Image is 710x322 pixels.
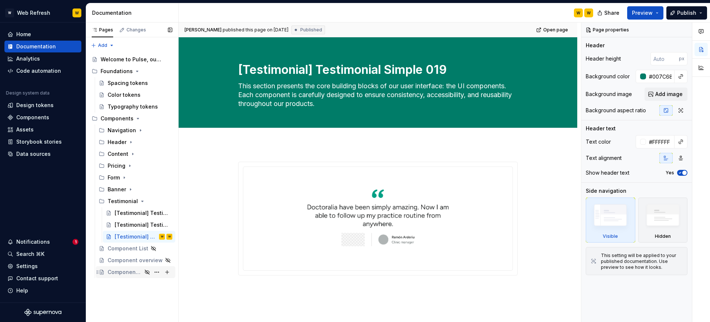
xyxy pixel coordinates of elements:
[4,28,81,40] a: Home
[677,9,696,17] span: Publish
[96,77,175,89] a: Spacing tokens
[577,10,580,16] div: W
[645,88,687,101] button: Add image
[4,112,81,123] a: Components
[16,43,56,50] div: Documentation
[534,25,571,35] a: Open page
[604,9,619,17] span: Share
[586,90,632,98] div: Background image
[115,221,171,229] div: [Testimonial] Testimonials Carousel 018
[96,195,175,207] div: Testimonial
[16,263,38,270] div: Settings
[108,245,148,252] div: Component List
[586,73,630,80] div: Background color
[627,6,663,20] button: Preview
[89,40,116,51] button: Add
[126,27,146,33] div: Changes
[89,54,175,65] a: Welcome to Pulse, our Design System
[4,65,81,77] a: Code automation
[103,207,175,219] a: [Testimonial] Testimonial Default 008
[108,79,148,87] div: Spacing tokens
[98,42,107,48] span: Add
[89,65,175,77] div: Foundations
[646,70,674,83] input: Auto
[586,198,635,243] div: Visible
[108,186,126,193] div: Banner
[108,150,128,158] div: Content
[6,90,50,96] div: Design system data
[655,90,683,98] span: Add image
[655,233,671,239] div: Hidden
[115,233,158,240] div: [Testimonial] Testimonial Simple 019
[4,53,81,65] a: Analytics
[16,67,61,75] div: Code automation
[4,99,81,111] a: Design tokens
[1,5,84,21] button: WWeb RefreshW
[679,56,684,62] p: px
[543,27,568,33] span: Open page
[92,9,175,17] div: Documentation
[4,260,81,272] a: Settings
[161,233,163,240] div: W
[16,114,49,121] div: Components
[185,27,222,33] span: [PERSON_NAME]
[108,198,138,205] div: Testimonial
[16,55,40,62] div: Analytics
[16,275,58,282] div: Contact support
[115,209,171,217] div: [Testimonial] Testimonial Default 008
[632,9,653,17] span: Preview
[108,138,126,146] div: Header
[603,233,618,239] div: Visible
[103,231,175,243] a: [Testimonial] Testimonial Simple 019WW
[4,285,81,297] button: Help
[108,257,163,264] div: Component overview
[586,42,605,49] div: Header
[586,55,621,62] div: Header height
[72,239,78,245] span: 1
[103,219,175,231] a: [Testimonial] Testimonials Carousel 018
[16,287,28,294] div: Help
[96,148,175,160] div: Content
[300,27,322,33] span: Published
[108,103,158,110] div: Typography tokens
[92,27,113,33] div: Pages
[594,6,624,20] button: Share
[16,126,34,133] div: Assets
[96,172,175,184] div: Form
[108,268,142,276] div: Component detail
[101,68,133,75] div: Foundations
[650,52,679,65] input: Auto
[5,8,14,17] div: W
[101,115,133,122] div: Components
[96,243,175,254] a: Component List
[666,170,674,176] label: Yes
[586,138,611,145] div: Text color
[75,10,79,16] div: W
[108,91,141,99] div: Color tokens
[4,41,81,52] a: Documentation
[237,80,516,110] textarea: This section presents the core building blocks of our user interface: the UI components. Each com...
[4,136,81,148] a: Storybook stories
[96,89,175,101] a: Color tokens
[24,309,61,316] svg: Supernova Logo
[4,148,81,160] a: Data sources
[17,9,50,17] div: Web Refresh
[96,160,175,172] div: Pricing
[16,31,31,38] div: Home
[587,10,591,16] div: W
[4,273,81,284] button: Contact support
[638,198,688,243] div: Hidden
[223,27,288,33] div: published this page on [DATE]
[4,236,81,248] button: Notifications1
[666,6,707,20] button: Publish
[586,187,626,195] div: Side navigation
[16,138,62,145] div: Storybook stories
[16,238,50,246] div: Notifications
[96,254,175,266] a: Component overview
[96,124,175,136] div: Navigation
[601,253,683,270] div: This setting will be applied to your published documentation. Use preview to see how it looks.
[586,125,616,132] div: Header text
[108,174,120,181] div: Form
[237,61,516,79] textarea: [Testimonial] Testimonial Simple 019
